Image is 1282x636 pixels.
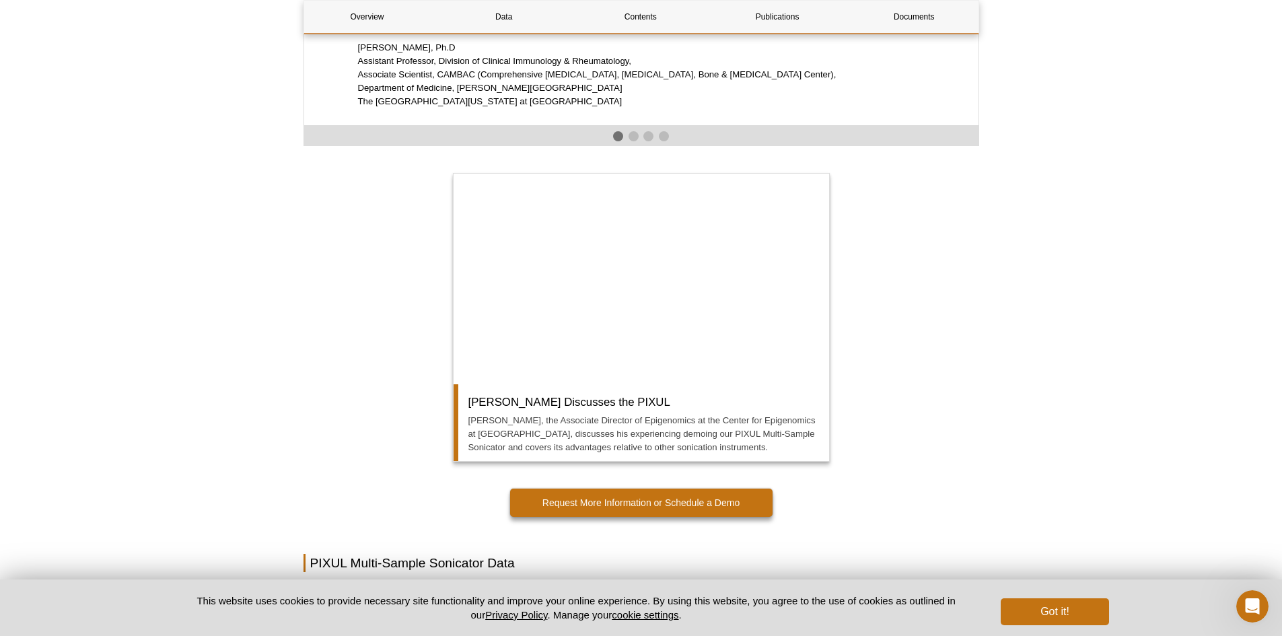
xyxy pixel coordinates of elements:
iframe: Intercom live chat [1236,590,1269,623]
a: Documents [851,1,977,33]
a: Overview [304,1,431,33]
h3: [PERSON_NAME] Discusses the PIXUL [468,384,829,411]
p: [PERSON_NAME], Ph.D Assistant Professor, Division of Clinical Immunology & Rheumatology, Associat... [358,41,925,108]
p: [PERSON_NAME], the Associate Director of Epigenomics at the Center for Epigenomics at [GEOGRAPHIC... [468,414,819,454]
a: Request More Information or Schedule a Demo [510,489,773,517]
p: This website uses cookies to provide necessary site functionality and improve your online experie... [174,594,979,622]
iframe: Dr. David Gorkin Discusses the PIXUL Multi-Sample Sonicator [454,174,829,385]
a: Data [441,1,567,33]
a: Publications [714,1,841,33]
h2: PIXUL Multi-Sample Sonicator Data [304,554,979,572]
a: Privacy Policy [485,609,547,621]
button: Got it! [1001,598,1108,625]
button: cookie settings [612,609,678,621]
a: Contents [577,1,704,33]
